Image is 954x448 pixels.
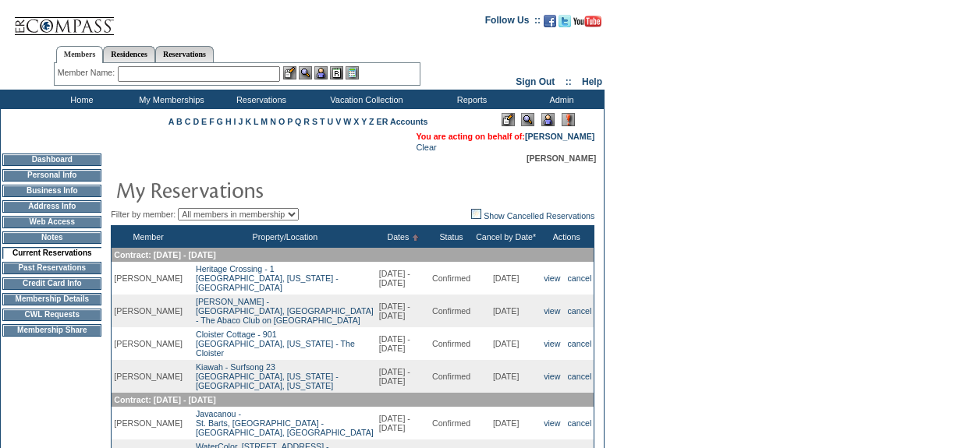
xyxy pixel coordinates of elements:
a: view [544,273,560,283]
a: Help [582,76,602,87]
img: Impersonate [541,113,555,126]
img: Edit Mode [502,113,515,126]
td: Reports [425,90,515,109]
a: Members [56,46,104,63]
a: Status [439,232,463,242]
a: D [193,117,199,126]
td: [DATE] [473,295,539,327]
td: My Memberships [125,90,215,109]
a: L [254,117,258,126]
a: G [217,117,223,126]
td: Current Reservations [2,247,101,259]
td: [PERSON_NAME] [112,327,185,360]
a: J [238,117,243,126]
td: Confirmed [430,327,473,360]
td: [DATE] [473,327,539,360]
img: Follow us on Twitter [559,15,571,27]
a: view [544,339,560,348]
a: N [270,117,276,126]
a: cancel [568,273,592,283]
a: C [185,117,191,126]
a: Cancel by Date* [476,232,536,242]
img: chk_off.JPG [471,209,481,219]
td: [PERSON_NAME] [112,295,185,327]
a: Heritage Crossing - 1[GEOGRAPHIC_DATA], [US_STATE] - [GEOGRAPHIC_DATA] [196,264,339,292]
span: Filter by member: [111,210,176,219]
td: [DATE] [473,407,539,439]
td: Confirmed [430,262,473,295]
td: Business Info [2,185,101,197]
a: B [176,117,183,126]
td: Address Info [2,200,101,213]
td: [DATE] - [DATE] [377,262,430,295]
td: [PERSON_NAME] [112,360,185,393]
a: view [544,372,560,381]
td: [DATE] [473,262,539,295]
a: cancel [568,339,592,348]
td: [PERSON_NAME] [112,262,185,295]
td: [PERSON_NAME] [112,407,185,439]
img: Subscribe to our YouTube Channel [573,16,601,27]
a: Become our fan on Facebook [544,19,556,29]
td: [DATE] [473,360,539,393]
th: Actions [539,226,594,249]
a: cancel [568,306,592,316]
a: Kiawah - Surfsong 23[GEOGRAPHIC_DATA], [US_STATE] - [GEOGRAPHIC_DATA], [US_STATE] [196,362,339,390]
img: b_edit.gif [283,66,296,79]
span: [PERSON_NAME] [527,153,596,163]
a: view [544,306,560,316]
a: U [328,117,334,126]
a: view [544,418,560,428]
a: Z [369,117,374,126]
a: M [261,117,268,126]
td: [DATE] - [DATE] [377,360,430,393]
span: You are acting on behalf of: [416,132,594,141]
td: [DATE] - [DATE] [377,295,430,327]
a: Show Cancelled Reservations [471,211,594,220]
img: View [299,66,312,79]
a: [PERSON_NAME] -[GEOGRAPHIC_DATA], [GEOGRAPHIC_DATA] - The Abaco Club on [GEOGRAPHIC_DATA] [196,297,374,325]
a: [PERSON_NAME] [525,132,594,141]
a: E [201,117,207,126]
td: Past Reservations [2,262,101,274]
img: Reservations [330,66,343,79]
td: Web Access [2,216,101,228]
a: Javacanou -St. Barts, [GEOGRAPHIC_DATA] - [GEOGRAPHIC_DATA], [GEOGRAPHIC_DATA] [196,409,374,437]
img: b_calculator.gif [346,66,359,79]
img: Log Concern/Member Elevation [562,113,575,126]
img: View Mode [521,113,534,126]
a: Property/Location [253,232,318,242]
a: Subscribe to our YouTube Channel [573,19,601,29]
a: H [225,117,232,126]
td: Membership Share [2,324,101,337]
a: cancel [568,372,592,381]
img: Ascending [409,235,419,241]
a: W [343,117,351,126]
td: Notes [2,231,101,244]
span: Contract: [DATE] - [DATE] [114,250,215,259]
a: K [245,117,251,126]
a: Clear [416,143,436,152]
td: [DATE] - [DATE] [377,327,430,360]
td: Credit Card Info [2,277,101,290]
img: pgTtlMyReservations.gif [115,174,427,205]
a: P [287,117,293,126]
a: cancel [568,418,592,428]
td: Confirmed [430,360,473,393]
a: R [303,117,310,126]
a: ER Accounts [377,117,428,126]
img: Compass Home [13,4,115,36]
img: Impersonate [314,66,328,79]
td: Follow Us :: [485,13,541,32]
img: Become our fan on Facebook [544,15,556,27]
a: V [335,117,341,126]
a: Reservations [155,46,214,62]
div: Member Name: [58,66,118,79]
a: Dates [387,232,409,242]
a: Member [133,232,164,242]
td: Home [35,90,125,109]
a: Sign Out [516,76,555,87]
td: CWL Requests [2,309,101,321]
a: I [234,117,236,126]
a: F [209,117,215,126]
